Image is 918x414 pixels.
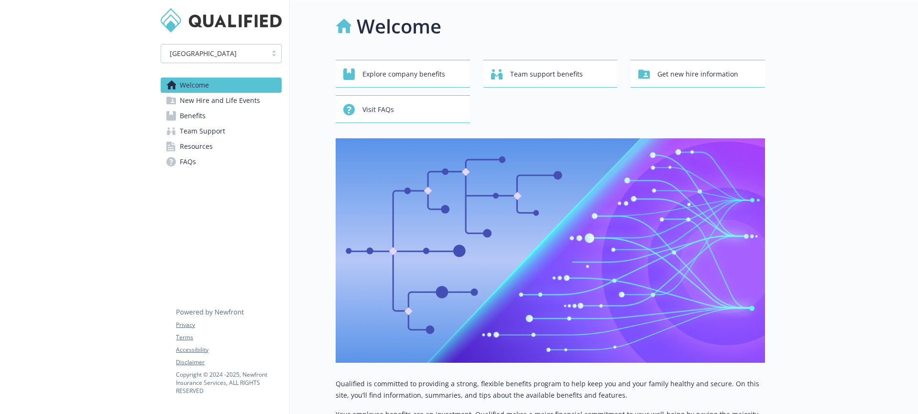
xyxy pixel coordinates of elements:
[336,60,470,88] button: Explore company benefits
[336,138,765,363] img: overview page banner
[176,321,281,329] a: Privacy
[483,60,618,88] button: Team support benefits
[161,154,282,169] a: FAQs
[180,93,260,108] span: New Hire and Life Events
[161,139,282,154] a: Resources
[176,370,281,395] p: Copyright © 2024 - 2025 , Newfront Insurance Services, ALL RIGHTS RESERVED
[180,123,225,139] span: Team Support
[170,48,237,58] span: [GEOGRAPHIC_DATA]
[336,378,765,401] p: Qualified is committed to providing a strong, flexible benefits program to help keep you and your...
[336,95,470,123] button: Visit FAQs
[180,108,206,123] span: Benefits
[180,154,196,169] span: FAQs
[180,139,213,154] span: Resources
[657,65,738,83] span: Get new hire information
[161,78,282,93] a: Welcome
[176,346,281,354] a: Accessibility
[362,65,445,83] span: Explore company benefits
[176,358,281,367] a: Disclaimer
[176,333,281,342] a: Terms
[510,65,583,83] span: Team support benefits
[631,60,765,88] button: Get new hire information
[362,101,394,119] span: Visit FAQs
[161,108,282,123] a: Benefits
[166,48,262,58] span: [GEOGRAPHIC_DATA]
[161,123,282,139] a: Team Support
[357,12,441,41] h1: Welcome
[161,93,282,108] a: New Hire and Life Events
[180,78,209,93] span: Welcome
